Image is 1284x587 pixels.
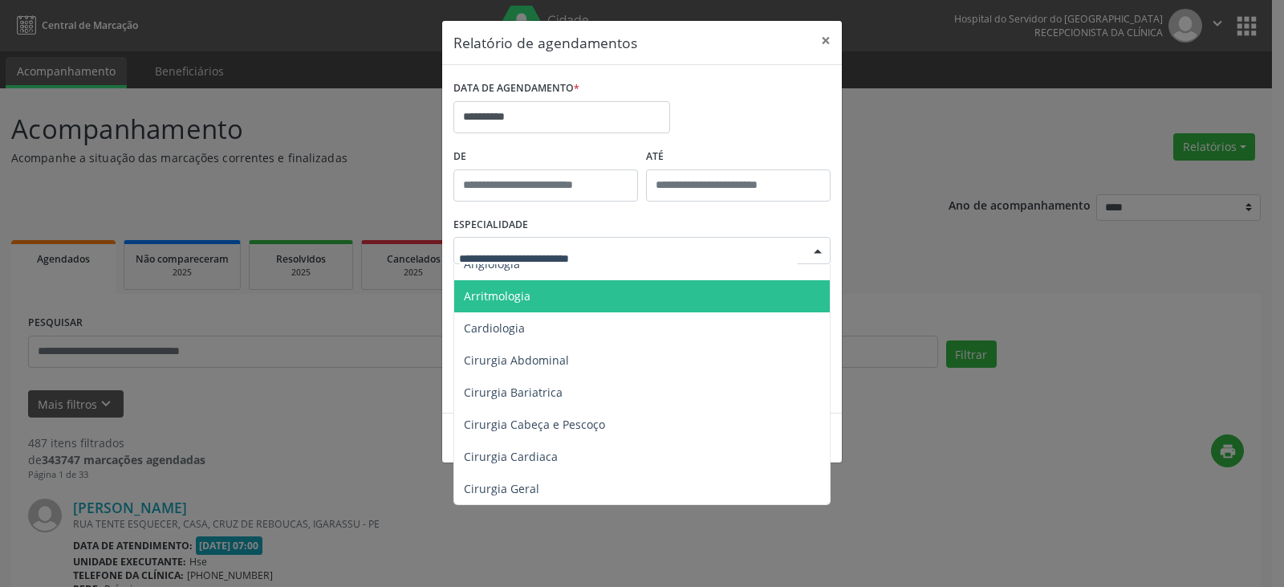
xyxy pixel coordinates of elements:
[464,385,563,400] span: Cirurgia Bariatrica
[464,481,539,496] span: Cirurgia Geral
[464,449,558,464] span: Cirurgia Cardiaca
[810,21,842,60] button: Close
[464,353,569,368] span: Cirurgia Abdominal
[464,256,520,271] span: Angiologia
[464,288,530,304] span: Arritmologia
[453,76,579,101] label: DATA DE AGENDAMENTO
[646,145,831,169] label: ATÉ
[453,32,637,53] h5: Relatório de agendamentos
[464,320,525,336] span: Cardiologia
[464,417,605,432] span: Cirurgia Cabeça e Pescoço
[453,213,528,238] label: ESPECIALIDADE
[453,145,638,169] label: De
